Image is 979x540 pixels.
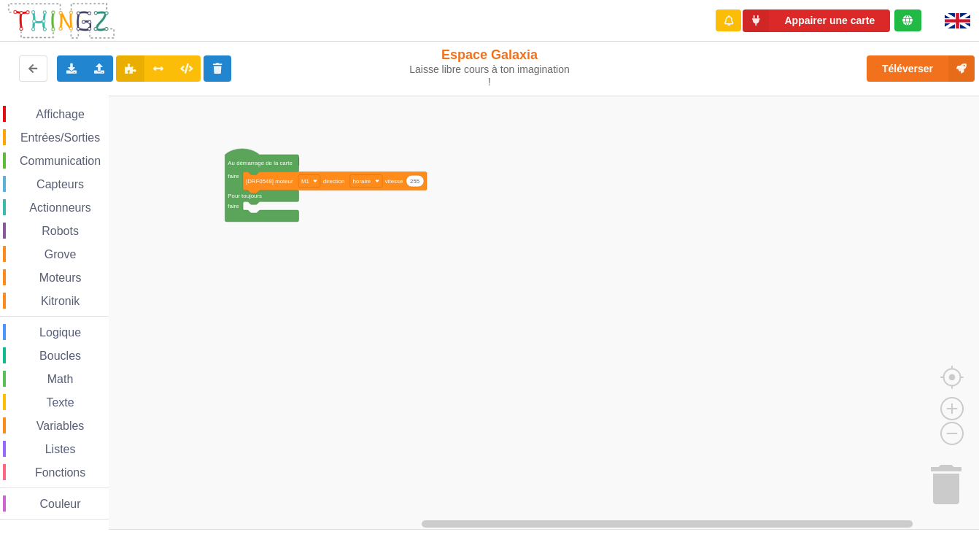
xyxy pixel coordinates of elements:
span: Math [45,373,76,385]
span: Couleur [38,498,83,510]
text: M1 [301,177,309,184]
text: vitesse [385,177,403,184]
span: Boucles [37,350,83,362]
span: Listes [43,443,78,455]
text: faire [228,173,239,180]
div: Tu es connecté au serveur de création de Thingz [894,9,921,31]
span: Texte [44,396,76,409]
span: Fonctions [33,466,88,479]
span: Capteurs [34,178,86,190]
button: Appairer une carte [743,9,890,32]
span: Actionneurs [27,201,93,214]
img: gb.png [945,13,970,28]
span: Robots [39,225,81,237]
span: Moteurs [37,271,84,284]
span: Kitronik [39,295,82,307]
span: Affichage [34,108,86,120]
text: 255 [410,177,420,184]
img: thingz_logo.png [7,1,116,40]
text: direction [323,177,345,184]
span: Communication [18,155,103,167]
span: Variables [34,420,87,432]
span: Logique [37,326,83,339]
div: Espace Galaxia [407,47,573,88]
text: [DRF0548] moteur [246,177,293,184]
button: Téléverser [867,55,975,82]
span: Grove [42,248,79,261]
div: Laisse libre cours à ton imagination ! [407,63,573,88]
text: Pour toujours [228,193,262,199]
text: horaire [353,177,371,184]
span: Entrées/Sorties [18,131,102,144]
text: Au démarrage de la carte [228,160,293,166]
text: faire [228,202,239,209]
